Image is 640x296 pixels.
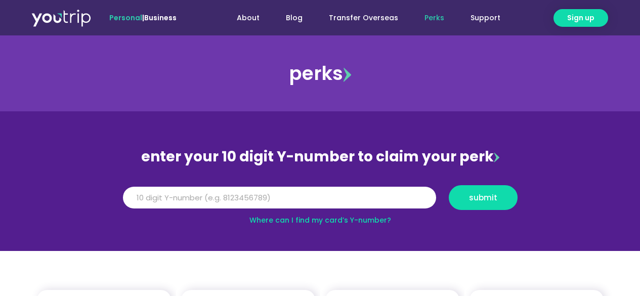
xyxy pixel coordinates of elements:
[109,13,142,23] span: Personal
[204,9,514,27] nav: Menu
[411,9,457,27] a: Perks
[144,13,177,23] a: Business
[316,9,411,27] a: Transfer Overseas
[224,9,273,27] a: About
[123,185,518,218] form: Y Number
[109,13,177,23] span: |
[469,194,497,201] span: submit
[449,185,518,210] button: submit
[118,144,523,170] div: enter your 10 digit Y-number to claim your perk
[457,9,514,27] a: Support
[123,187,436,209] input: 10 digit Y-number (e.g. 8123456789)
[249,215,391,225] a: Where can I find my card’s Y-number?
[567,13,594,23] span: Sign up
[273,9,316,27] a: Blog
[553,9,608,27] a: Sign up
